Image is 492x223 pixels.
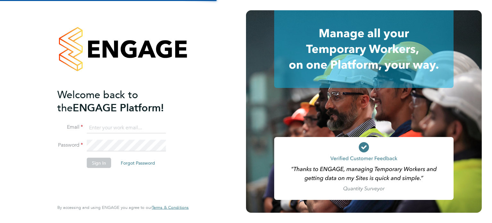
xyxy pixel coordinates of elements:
[152,205,189,210] a: Terms & Conditions
[152,205,189,210] span: Terms & Conditions
[57,142,83,149] label: Password
[57,88,182,114] h2: ENGAGE Platform!
[87,158,111,168] button: Sign In
[57,88,138,114] span: Welcome back to the
[116,158,160,168] button: Forgot Password
[57,124,83,131] label: Email
[57,205,189,210] span: By accessing and using ENGAGE you agree to our
[87,122,166,133] input: Enter your work email...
